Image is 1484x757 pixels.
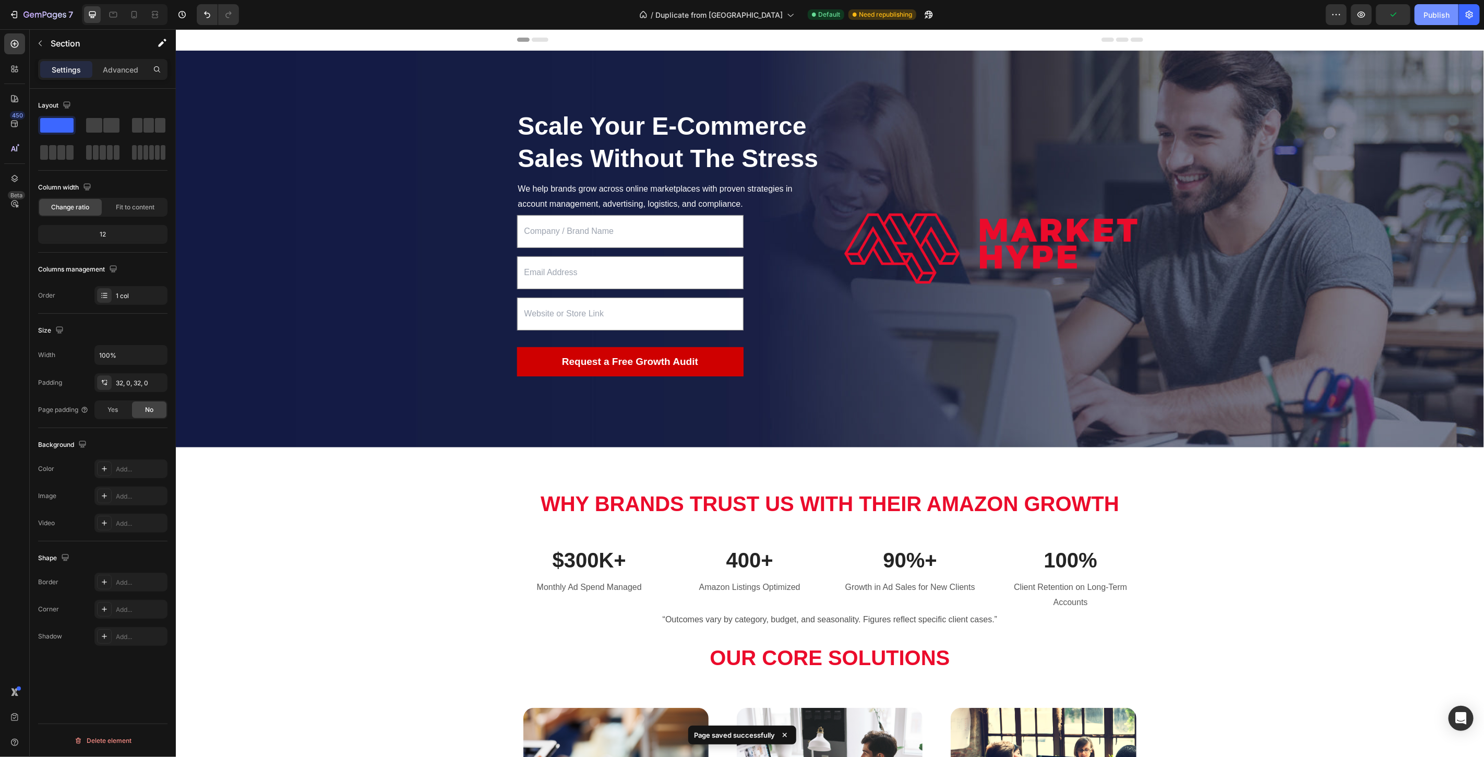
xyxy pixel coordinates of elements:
[502,551,645,566] p: Amazon Listings Optimized
[116,605,165,614] div: Add...
[145,405,153,415] span: No
[342,551,485,566] p: Monthly Ad Spend Managed
[52,64,81,75] p: Settings
[818,10,840,19] span: Default
[38,405,89,415] div: Page padding
[1449,706,1474,731] div: Open Intercom Messenger
[176,29,1484,757] iframe: Design area
[342,152,645,183] p: We help brands grow across online marketplaces with proven strategies in account management, adve...
[342,515,485,547] p: $300K+
[95,346,167,364] input: Auto
[341,227,568,260] input: Email Address
[116,578,165,587] div: Add...
[52,203,90,212] span: Change ratio
[116,632,165,642] div: Add...
[38,350,55,360] div: Width
[68,8,73,21] p: 7
[107,405,118,415] span: Yes
[341,614,967,643] h2: Our Core Solutions
[51,37,136,50] p: Section
[38,378,62,387] div: Padding
[655,9,783,20] span: Duplicate from [GEOGRAPHIC_DATA]
[341,460,967,489] h2: Why Brands Trust Us With Their Amazon Growth
[38,99,73,113] div: Layout
[663,515,806,547] p: 90%+
[8,191,25,199] div: Beta
[823,551,966,581] p: Client Retention on Long-Term Accounts
[663,174,967,265] img: gempages_583600700282372931-54130f1f-7d2f-4922-b563-b09dee19c6b3.png
[38,551,71,565] div: Shape
[38,518,55,528] div: Video
[651,9,653,20] span: /
[695,730,775,740] p: Page saved successfully
[341,80,646,147] h2: scale your e-commerce sales without the stress
[38,605,59,614] div: Corner
[116,291,165,301] div: 1 col
[116,203,154,212] span: Fit to content
[38,438,89,452] div: Background
[341,268,568,301] input: Website or Store Link
[38,491,56,501] div: Image
[502,515,645,547] p: 400+
[9,583,1299,613] p: “Outcomes vary by category, budget, and seasonality. Figures reflect specific client cases.”
[859,10,912,19] span: Need republishing
[10,111,25,120] div: 450
[386,325,522,340] div: Request a Free Growth Audit
[341,318,568,348] button: Request a Free Growth Audit
[38,263,119,277] div: Columns management
[38,291,55,300] div: Order
[4,4,78,25] button: 7
[663,551,806,566] p: Growth in Ad Sales for New Clients
[38,632,62,641] div: Shadow
[1423,9,1450,20] div: Publish
[103,64,138,75] p: Advanced
[1415,4,1458,25] button: Publish
[116,519,165,528] div: Add...
[341,186,568,219] input: Company / Brand Name
[38,732,167,749] button: Delete element
[38,464,54,474] div: Color
[116,465,165,474] div: Add...
[38,181,93,195] div: Column width
[74,735,131,747] div: Delete element
[197,4,239,25] div: Undo/Redo
[823,515,966,547] p: 100%
[116,492,165,501] div: Add...
[38,577,58,587] div: Border
[116,378,165,388] div: 32, 0, 32, 0
[40,227,165,242] div: 12
[38,324,66,338] div: Size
